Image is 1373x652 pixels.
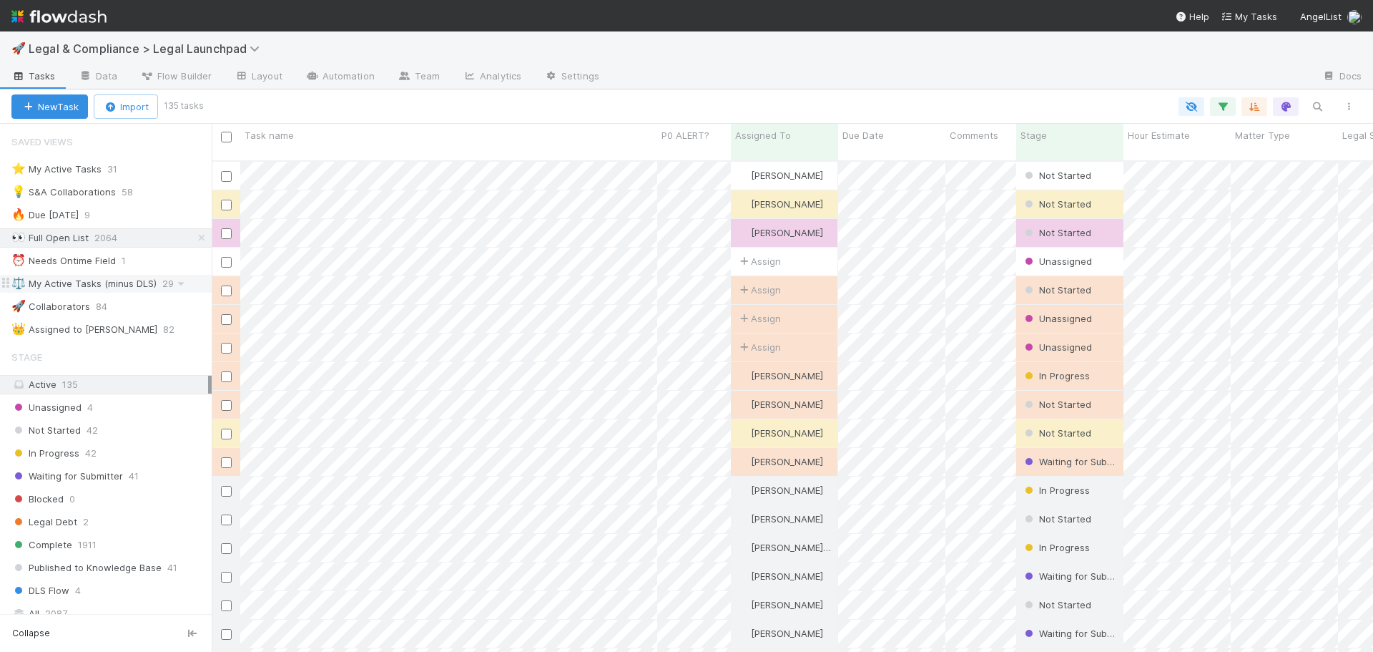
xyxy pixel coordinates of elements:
a: Team [386,66,451,89]
div: [PERSON_NAME] [737,369,823,383]
img: avatar_0b1dbcb8-f701-47e0-85bc-d79ccc0efe6c.png [737,485,749,496]
span: [PERSON_NAME] Bridge [751,542,855,553]
span: Due Date [842,128,884,142]
span: Assigned To [735,128,791,142]
div: Unassigned [1022,340,1092,354]
span: In Progress [1022,485,1090,496]
span: [PERSON_NAME] [751,198,823,210]
span: 🔥 [11,208,26,220]
span: Not Started [1022,599,1091,610]
span: Not Started [1022,399,1091,410]
div: Assign [737,340,781,354]
div: Active [11,376,208,394]
span: 29 [162,275,188,293]
div: Not Started [1022,168,1091,183]
img: logo-inverted-e16ddd16eac7371096b0.svg [11,4,107,29]
input: Toggle Row Selected [221,371,232,382]
div: Not Started [1022,426,1091,440]
span: Blocked [11,490,64,508]
input: Toggle Row Selected [221,457,232,468]
div: Assigned to [PERSON_NAME] [11,321,157,339]
span: ⏰ [11,254,26,266]
input: Toggle Row Selected [221,486,232,497]
img: avatar_ba76ddef-3fd0-4be4-9bc3-126ad567fcd5.png [737,513,749,525]
span: 41 [129,467,139,485]
span: Waiting for Submitter [1022,456,1133,467]
span: [PERSON_NAME] [751,170,823,181]
input: Toggle Row Selected [221,629,232,640]
span: 👀 [11,231,26,243]
span: Assign [737,311,781,326]
div: [PERSON_NAME] [737,397,823,412]
span: Published to Knowledge Base [11,559,162,577]
span: 🚀 [11,300,26,312]
span: 84 [96,298,122,316]
span: Waiting for Submitter [1022,570,1133,582]
span: Hour Estimate [1128,128,1190,142]
span: Waiting for Submitter [1022,628,1133,639]
span: Legal & Compliance > Legal Launchpad [29,42,267,56]
input: Toggle Row Selected [221,429,232,439]
span: [PERSON_NAME] [751,599,823,610]
span: [PERSON_NAME] [751,227,823,238]
span: [PERSON_NAME] [751,570,823,582]
img: avatar_0b1dbcb8-f701-47e0-85bc-d79ccc0efe6c.png [737,399,749,410]
div: Full Open List [11,229,89,247]
div: [PERSON_NAME] [737,426,823,440]
div: Not Started [1022,225,1091,240]
small: 135 tasks [164,99,204,112]
span: Not Started [1022,170,1091,181]
span: AngelList [1300,11,1342,22]
div: Not Started [1022,197,1091,211]
span: 9 [84,206,104,224]
input: Toggle Row Selected [221,286,232,296]
span: In Progress [11,444,79,462]
input: Toggle Row Selected [221,600,232,611]
span: 2 [83,513,89,531]
div: [PERSON_NAME] [737,569,823,583]
a: Analytics [451,66,533,89]
span: 1 [122,252,140,270]
span: 135 [62,379,78,390]
span: Matter Type [1235,128,1290,142]
img: avatar_ba76ddef-3fd0-4be4-9bc3-126ad567fcd5.png [737,427,749,439]
span: In Progress [1022,370,1090,381]
div: Waiting for Submitter [1022,454,1116,469]
input: Toggle All Rows Selected [221,132,232,142]
div: [PERSON_NAME] [737,197,823,211]
span: Flow Builder [140,69,212,83]
div: Help [1175,9,1209,24]
span: [PERSON_NAME] [751,485,823,496]
span: In Progress [1022,542,1090,553]
span: 82 [163,321,189,339]
a: Layout [223,66,294,89]
div: In Progress [1022,483,1090,497]
div: Not Started [1022,598,1091,612]
span: Assign [737,254,781,268]
div: Not Started [1022,512,1091,526]
img: avatar_0b1dbcb8-f701-47e0-85bc-d79ccc0efe6c.png [737,628,749,639]
span: Not Started [1022,513,1091,525]
span: 41 [167,559,177,577]
button: Import [94,94,158,119]
span: Stage [11,343,42,371]
span: Unassigned [1022,341,1092,353]
span: [PERSON_NAME] [751,427,823,439]
div: [PERSON_NAME] [737,626,823,641]
img: avatar_b5be9b1b-4537-4870-b8e7-50cc2287641b.png [737,370,749,381]
input: Toggle Row Selected [221,400,232,411]
span: Saved Views [11,127,73,156]
span: ⚖️ [11,277,26,289]
span: Assign [737,283,781,297]
a: Data [67,66,129,89]
a: Automation [294,66,386,89]
span: Not Started [1022,284,1091,296]
span: DLS Flow [11,582,69,600]
span: Stage [1020,128,1047,142]
div: Not Started [1022,397,1091,412]
img: avatar_cd087ddc-540b-4a45-9726-71183506ed6a.png [737,170,749,181]
input: Toggle Row Selected [221,200,232,210]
